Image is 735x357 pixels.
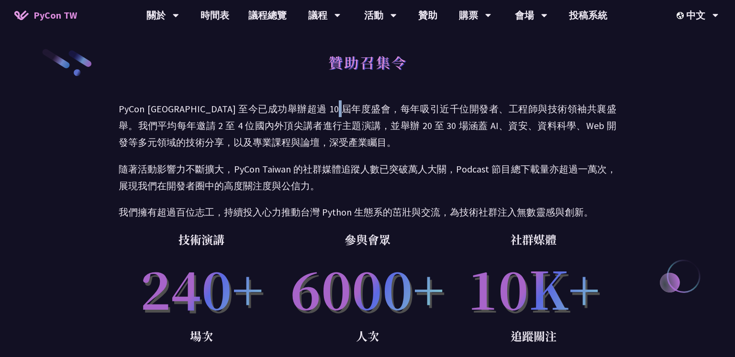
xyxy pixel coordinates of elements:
[328,48,407,76] h1: 贊助召集令
[677,12,686,19] img: Locale Icon
[450,230,616,249] p: 社群媒體
[5,3,87,27] a: PyCon TW
[285,326,451,346] p: 人次
[119,326,285,346] p: 場次
[119,100,616,151] p: PyCon [GEOGRAPHIC_DATA] 至今已成功舉辦超過 10 屆年度盛會，每年吸引近千位開發者、工程師與技術領袖共襄盛舉。我們平均每年邀請 2 至 4 位國內外頂尖講者進行主題演講，...
[285,249,451,326] p: 6000+
[119,249,285,326] p: 240+
[33,8,77,22] span: PyCon TW
[119,230,285,249] p: 技術演講
[450,249,616,326] p: 10K+
[450,326,616,346] p: 追蹤關注
[285,230,451,249] p: 參與會眾
[119,161,616,194] p: 隨著活動影響力不斷擴大，PyCon Taiwan 的社群媒體追蹤人數已突破萬人大關，Podcast 節目總下載量亦超過一萬次，展現我們在開發者圈中的高度關注度與公信力。
[119,204,616,220] p: 我們擁有超過百位志工，持續投入心力推動台灣 Python 生態系的茁壯與交流，為技術社群注入無數靈感與創新。
[14,11,29,20] img: Home icon of PyCon TW 2025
